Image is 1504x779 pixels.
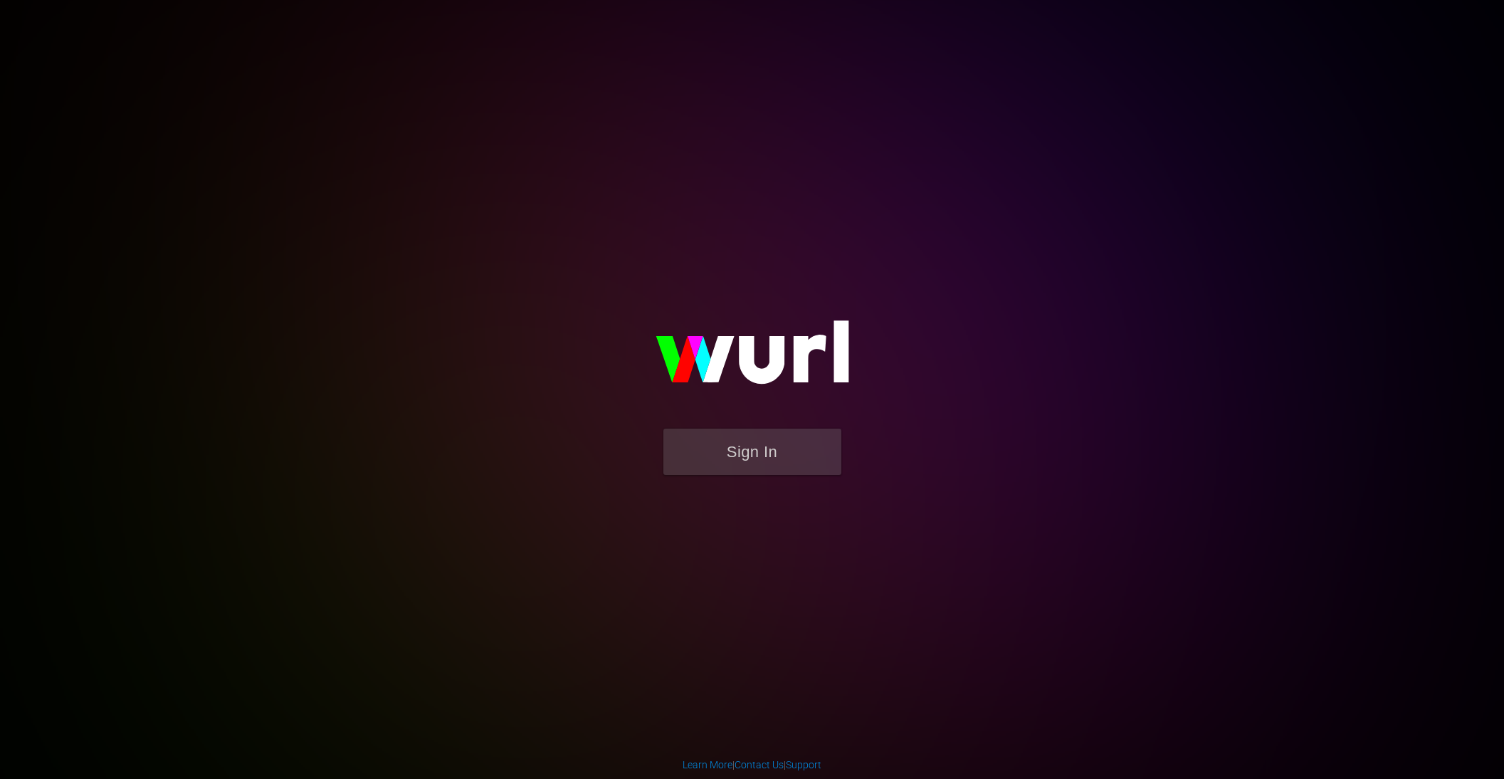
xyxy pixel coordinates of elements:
a: Support [786,759,821,770]
button: Sign In [663,429,841,475]
a: Contact Us [735,759,784,770]
a: Learn More [683,759,732,770]
div: | | [683,758,821,772]
img: wurl-logo-on-black-223613ac3d8ba8fe6dc639794a292ebdb59501304c7dfd60c99c58986ef67473.svg [610,290,895,428]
